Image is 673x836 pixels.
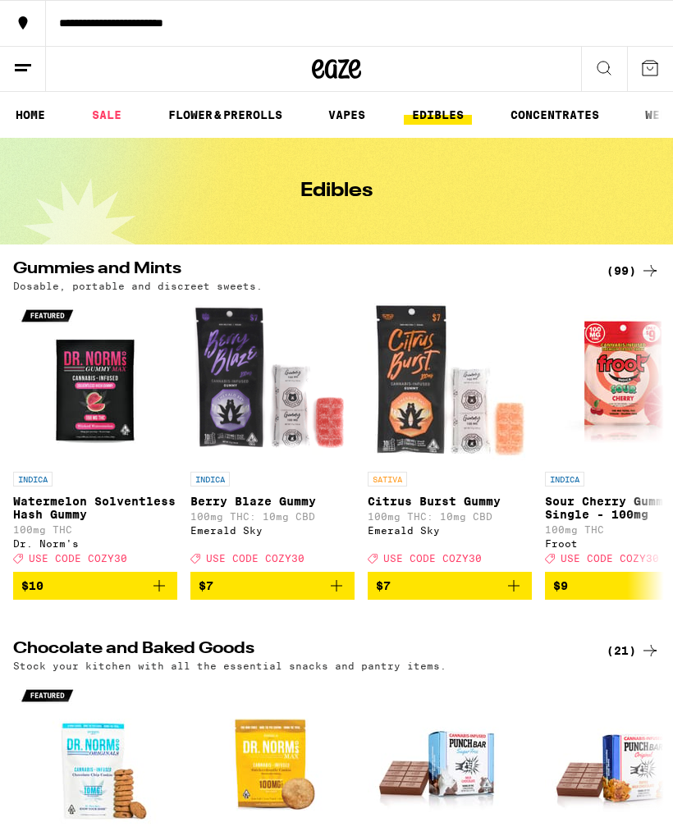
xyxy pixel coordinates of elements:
[368,495,532,508] p: Citrus Burst Gummy
[300,181,373,201] h1: Edibles
[607,261,660,281] a: (99)
[368,299,532,572] a: Open page for Citrus Burst Gummy from Emerald Sky
[190,525,355,536] div: Emerald Sky
[13,472,53,487] p: INDICA
[376,579,391,592] span: $7
[29,553,127,564] span: USE CODE COZY30
[190,472,230,487] p: INDICA
[502,105,607,125] a: CONCENTRATES
[553,579,568,592] span: $9
[607,641,660,660] a: (21)
[368,299,532,464] img: Emerald Sky - Citrus Burst Gummy
[13,299,177,464] img: Dr. Norm's - Watermelon Solventless Hash Gummy
[368,572,532,600] button: Add to bag
[199,579,213,592] span: $7
[13,261,579,281] h2: Gummies and Mints
[545,472,584,487] p: INDICA
[190,495,355,508] p: Berry Blaze Gummy
[368,472,407,487] p: SATIVA
[190,299,355,572] a: Open page for Berry Blaze Gummy from Emerald Sky
[13,524,177,535] p: 100mg THC
[13,572,177,600] button: Add to bag
[13,538,177,549] div: Dr. Norm's
[206,553,304,564] span: USE CODE COZY30
[13,299,177,572] a: Open page for Watermelon Solventless Hash Gummy from Dr. Norm's
[368,511,532,522] p: 100mg THC: 10mg CBD
[160,105,291,125] a: FLOWER & PREROLLS
[84,105,130,125] a: SALE
[13,281,263,291] p: Dosable, portable and discreet sweets.
[21,579,43,592] span: $10
[404,105,472,125] a: EDIBLES
[190,511,355,522] p: 100mg THC: 10mg CBD
[13,641,579,660] h2: Chocolate and Baked Goods
[320,105,373,125] a: VAPES
[561,553,659,564] span: USE CODE COZY30
[368,525,532,536] div: Emerald Sky
[190,299,355,464] img: Emerald Sky - Berry Blaze Gummy
[190,572,355,600] button: Add to bag
[383,553,482,564] span: USE CODE COZY30
[7,105,53,125] a: HOME
[13,660,446,671] p: Stock your kitchen with all the essential snacks and pantry items.
[13,495,177,521] p: Watermelon Solventless Hash Gummy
